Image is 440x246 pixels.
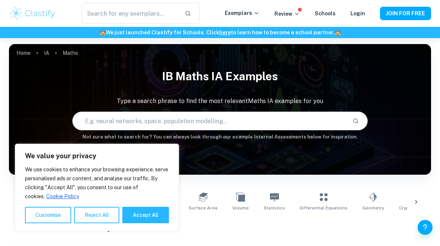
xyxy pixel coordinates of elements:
button: Customise [25,207,71,223]
p: Exemplars [225,9,260,17]
button: JOIN FOR FREE [380,7,431,20]
p: We value your privacy [25,152,169,161]
a: IA [44,48,49,58]
p: Review [274,10,300,18]
span: Volume [232,205,249,211]
h1: All Maths IA Examples [30,220,410,234]
a: Home [16,48,31,58]
h6: Not sure what to search for? You can always look through our example Internal Assessments below f... [9,133,431,141]
button: Reject All [74,207,119,223]
button: Search [349,115,362,127]
span: 🏫 [100,29,106,35]
span: Cryptography [399,205,429,211]
input: Search for any exemplars... [82,3,179,24]
img: Clastify logo [9,6,56,21]
a: Cookie Policy [46,193,79,200]
h1: IB Maths IA examples [9,65,431,88]
h6: We just launched Clastify for Schools. Click to learn how to become a school partner. [1,28,439,37]
span: Statistics [264,205,285,211]
a: Schools [315,10,336,16]
a: here [219,29,231,35]
button: Help and Feedback [418,220,433,235]
button: Accept All [122,207,169,223]
a: Login [351,10,365,16]
div: We value your privacy [15,144,179,231]
span: Geometry [362,205,384,211]
span: 🏫 [334,29,341,35]
p: We use cookies to enhance your browsing experience, serve personalised ads or content, and analys... [25,165,169,201]
span: Differential Equations [300,205,348,211]
p: Maths [63,49,78,57]
input: E.g. neural networks, space, population modelling... [73,110,346,131]
p: Type a search phrase to find the most relevant Maths IA examples for you [9,97,431,106]
span: Surface Area [189,205,217,211]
